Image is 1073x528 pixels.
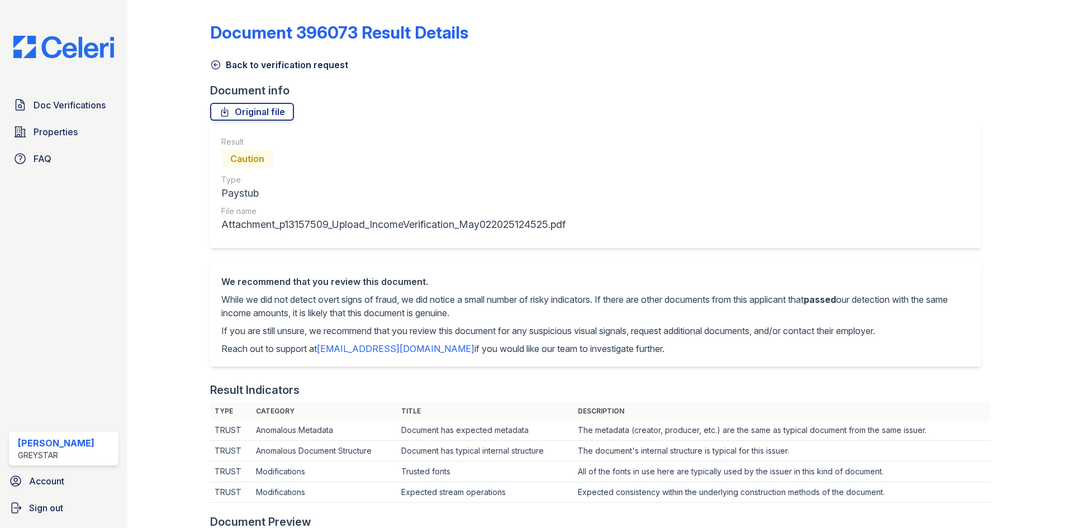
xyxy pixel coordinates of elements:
[210,482,252,503] td: TRUST
[29,474,64,488] span: Account
[210,462,252,482] td: TRUST
[210,22,468,42] a: Document 396073 Result Details
[34,98,106,112] span: Doc Verifications
[397,462,573,482] td: Trusted fonts
[210,382,300,398] div: Result Indicators
[9,94,118,116] a: Doc Verifications
[34,125,78,139] span: Properties
[221,174,507,185] div: Type
[397,441,573,462] td: Document has typical internal structure
[804,294,836,305] span: passed
[34,152,51,165] span: FAQ
[210,402,252,420] th: Type
[251,482,397,503] td: Modifications
[221,342,970,355] p: Reach out to support at if you would like our team to investigate further.
[9,121,118,143] a: Properties
[573,420,990,441] td: The metadata (creator, producer, etc.) are the same as typical document from the same issuer.
[221,217,507,232] div: Attachment_p13157509_Upload_IncomeVerification_May022025124525.pdf
[210,58,348,72] a: Back to verification request
[4,36,123,58] img: CE_Logo_Blue-a8612792a0a2168367f1c8372b55b34899dd931a85d93a1a3d3e32e68fde9ad4.png
[251,402,397,420] th: Category
[397,482,573,503] td: Expected stream operations
[573,482,990,503] td: Expected consistency within the underlying construction methods of the document.
[221,150,273,168] div: Caution
[4,497,123,519] a: Sign out
[317,343,474,354] a: [EMAIL_ADDRESS][DOMAIN_NAME]
[221,293,970,320] p: While we did not detect overt signs of fraud, we did notice a small number of risky indicators. I...
[221,275,970,288] div: We recommend that you review this document.
[221,136,507,148] div: Result
[221,324,970,337] p: If you are still unsure, we recommend that you review this document for any suspicious visual sig...
[210,83,990,98] div: Document info
[221,185,507,201] div: Paystub
[4,470,123,492] a: Account
[397,420,573,441] td: Document has expected metadata
[18,450,94,461] div: Greystar
[9,148,118,170] a: FAQ
[210,103,294,121] a: Original file
[573,441,990,462] td: The document's internal structure is typical for this issuer.
[210,420,252,441] td: TRUST
[251,420,397,441] td: Anomalous Metadata
[397,402,573,420] th: Title
[221,206,507,217] div: File name
[251,462,397,482] td: Modifications
[210,441,252,462] td: TRUST
[573,462,990,482] td: All of the fonts in use here are typically used by the issuer in this kind of document.
[18,436,94,450] div: [PERSON_NAME]
[573,402,990,420] th: Description
[29,501,63,515] span: Sign out
[251,441,397,462] td: Anomalous Document Structure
